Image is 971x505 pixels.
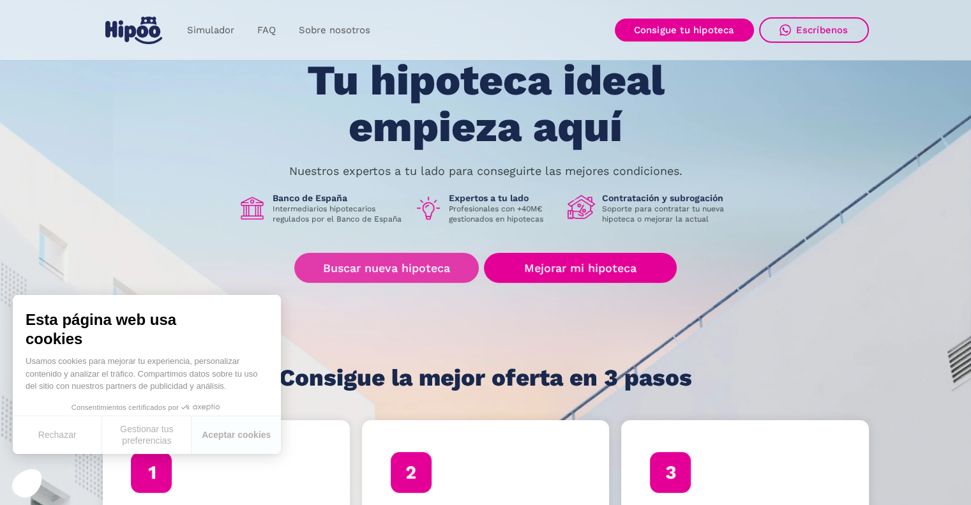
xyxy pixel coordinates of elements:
[243,57,727,150] h1: Tu hipoteca ideal empieza aquí
[759,17,869,43] a: Escríbenos
[615,19,754,41] a: Consigue tu hipoteca
[273,204,404,224] p: Intermediarios hipotecarios regulados por el Banco de España
[796,24,848,36] div: Escríbenos
[602,204,734,224] p: Soporte para contratar tu nueva hipoteca o mejorar la actual
[103,11,165,49] a: home
[176,18,246,43] a: Simulador
[246,18,287,43] a: FAQ
[273,192,404,204] h1: Banco de España
[449,192,557,204] h1: Expertos a tu lado
[294,253,479,283] a: Buscar nueva hipoteca
[449,204,557,224] p: Profesionales con +40M€ gestionados en hipotecas
[484,253,676,283] a: Mejorar mi hipoteca
[289,166,682,176] p: Nuestros expertos a tu lado para conseguirte las mejores condiciones.
[602,192,734,204] h1: Contratación y subrogación
[279,365,692,391] h1: Consigue la mejor oferta en 3 pasos
[287,18,382,43] a: Sobre nosotros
